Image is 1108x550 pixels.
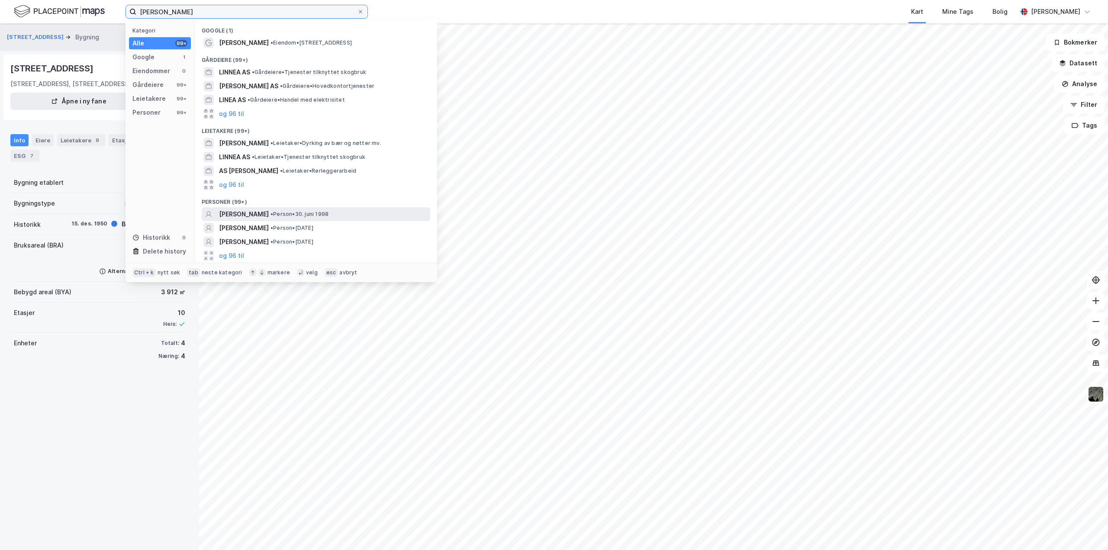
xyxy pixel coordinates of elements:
span: [PERSON_NAME] [219,209,269,219]
div: Historikk [132,232,170,243]
span: Eiendom • [STREET_ADDRESS] [271,39,352,46]
div: Leietakere [57,134,105,146]
div: 4 [181,351,185,361]
button: Åpne i ny fane [10,93,147,110]
span: • [280,83,283,89]
iframe: Chat Widget [1065,508,1108,550]
div: 99+ [175,109,187,116]
span: Gårdeiere • Tjenester tilknyttet skogbruk [252,69,366,76]
span: Person • [DATE] [271,225,313,232]
span: • [248,96,250,103]
span: Gårdeiere • Handel med elektrisitet [248,96,345,103]
img: logo.f888ab2527a4732fd821a326f86c7f29.svg [14,4,105,19]
div: [STREET_ADDRESS] [10,61,95,75]
div: Bruksareal (BRA) [14,240,64,251]
div: ESG [10,150,39,162]
div: Ctrl + k [132,268,156,277]
div: Etasjer og enheter [112,136,165,144]
div: Totalt: [161,340,179,347]
span: • [280,167,283,174]
div: Eiere [32,134,54,146]
span: Leietaker • Dyrking av bær og nøtter mv. [271,140,381,147]
span: AS [PERSON_NAME] [219,166,278,176]
div: Kart [911,6,923,17]
span: Person • 30. juni 1998 [271,211,329,218]
div: tab [187,268,200,277]
span: Gårdeiere • Hovedkontortjenester [280,83,374,90]
div: Google [132,52,155,62]
button: og 96 til [219,251,244,261]
span: • [271,238,273,245]
button: og 96 til [219,180,244,190]
span: Leietaker • Tjenester tilknyttet skogbruk [252,154,365,161]
input: Søk på adresse, matrikkel, gårdeiere, leietakere eller personer [136,5,357,18]
span: LINNEA AS [219,152,250,162]
div: velg [306,269,318,276]
div: 99+ [175,81,187,88]
span: • [252,154,254,160]
div: Delete history [143,246,186,257]
button: Datasett [1052,55,1105,72]
div: Næring: [158,353,179,360]
div: Personer (99+) [195,192,437,207]
span: Leietaker • Rørleggerarbeid [280,167,356,174]
div: Bygning [75,32,99,42]
span: LINNEA AS [219,67,250,77]
button: Analyse [1054,75,1105,93]
div: 1 [180,54,187,61]
div: 4 [181,338,185,348]
div: Leietakere [132,93,166,104]
div: 0 [180,234,187,241]
div: markere [267,269,290,276]
div: Eiendommer [132,66,170,76]
span: • [271,211,273,217]
div: Google (1) [195,20,437,36]
div: Info [10,134,29,146]
div: 0 [180,68,187,74]
span: LINEA AS [219,95,246,105]
div: 3 912 ㎡ [161,287,185,297]
button: Filter [1063,96,1105,113]
img: 9k= [1088,386,1104,402]
div: 9 [93,136,102,145]
div: Bolig [992,6,1008,17]
div: 7 [27,151,36,160]
span: Person • [DATE] [271,238,313,245]
div: [STREET_ADDRESS], [STREET_ADDRESS] [10,79,131,89]
div: Mine Tags [942,6,973,17]
div: Etasjer [14,308,35,318]
div: Enheter [14,338,37,348]
span: [PERSON_NAME] AS [219,81,278,91]
div: [PERSON_NAME] [1031,6,1080,17]
div: 99+ [175,95,187,102]
span: • [252,69,254,75]
div: Bygning er tatt i bruk [122,219,185,229]
span: • [271,225,273,231]
div: Kategori [132,27,191,34]
span: [PERSON_NAME] [219,38,269,48]
div: Bygningstype [14,198,55,209]
button: Bokmerker [1046,34,1105,51]
span: • [271,39,273,46]
button: og 96 til [219,109,244,119]
div: Leietakere (99+) [195,121,437,136]
div: neste kategori [202,269,242,276]
div: Bebygd areal (BYA) [14,287,71,297]
div: Gårdeiere (99+) [195,50,437,65]
div: Historikk [14,219,41,230]
div: Gårdeiere [132,80,164,90]
div: 99+ [175,40,187,47]
div: 10 [163,308,185,318]
span: • [271,140,273,146]
span: [PERSON_NAME] [219,223,269,233]
div: Alternativt areal 1: [108,268,158,275]
div: Alle [132,38,144,48]
div: Personer [132,107,161,118]
div: 15. des. 1950 [71,220,107,228]
span: [PERSON_NAME] [219,138,269,148]
span: [PERSON_NAME] [219,237,269,247]
div: esc [325,268,338,277]
div: avbryt [339,269,357,276]
div: nytt søk [158,269,180,276]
